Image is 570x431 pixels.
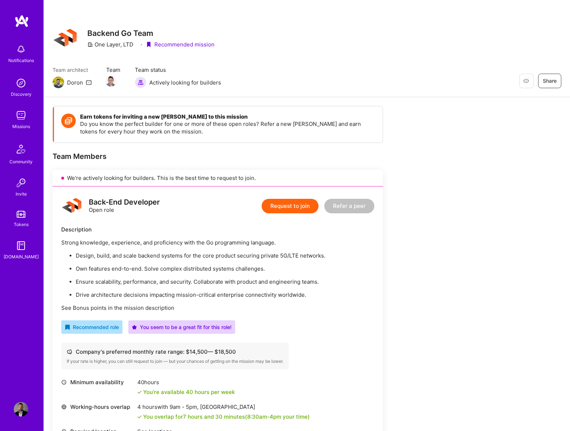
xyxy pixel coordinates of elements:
[14,15,29,28] img: logo
[61,378,134,386] div: Minimum availability
[53,25,79,52] img: Company Logo
[523,78,529,84] i: icon EyeClosed
[11,90,32,98] div: Discovery
[12,123,30,130] div: Missions
[137,403,310,411] div: 4 hours with [GEOGRAPHIC_DATA]
[61,403,134,411] div: Working-hours overlap
[141,41,142,48] div: ·
[135,66,221,74] span: Team status
[80,120,375,135] p: Do you know the perfect builder for one or more of these open roles? Refer a new [PERSON_NAME] an...
[14,238,28,253] img: guide book
[87,41,133,48] div: One Layer, LTD
[137,415,142,419] i: icon Check
[61,195,83,217] img: logo
[14,76,28,90] img: discovery
[12,402,30,416] a: User Avatar
[137,388,235,396] div: You're available 40 hours per week
[149,79,221,86] span: Actively looking for builders
[67,79,83,86] div: Doron
[324,199,374,213] button: Refer a peer
[67,348,283,356] div: Company's preferred monthly rate range: $ 14,500 — $ 18,500
[132,323,232,331] div: You seem to be a great fit for this role!
[543,77,557,85] span: Share
[106,66,120,74] span: Team
[61,239,374,246] p: Strong knowledge, experience, and proficiency with the Go programming language.
[53,66,92,74] span: Team architect
[16,190,27,198] div: Invite
[67,349,72,354] i: icon Cash
[67,358,283,364] div: If your rate is higher, you can still request to join — but your chances of getting on the missio...
[14,176,28,190] img: Invite
[53,77,64,88] img: Team Architect
[9,158,33,165] div: Community
[132,325,137,330] i: icon PurpleStar
[76,278,374,286] p: Ensure scalability, performance, and security. Collaborate with product and engineering teams.
[4,253,39,260] div: [DOMAIN_NAME]
[61,226,374,233] div: Description
[538,74,561,88] button: Share
[14,221,29,228] div: Tokens
[53,170,383,186] div: We’re actively looking for builders. This is the best time to request to join.
[17,211,25,218] img: tokens
[61,304,374,312] p: See Bonus points in the mission description
[14,108,28,123] img: teamwork
[135,77,146,88] img: Actively looking for builders
[8,57,34,64] div: Notifications
[65,325,70,330] i: icon RecommendedBadge
[247,413,281,420] span: 8:30am - 4pm
[80,114,375,120] h4: Earn tokens for inviting a new [PERSON_NAME] to this mission
[168,403,200,410] span: 9am - 5pm ,
[146,42,151,48] i: icon PurpleRibbon
[76,265,374,272] p: Own features end-to-end. Solve complex distributed systems challenges.
[89,198,160,214] div: Open role
[61,379,67,385] i: icon Clock
[76,291,374,299] p: Drive architecture decisions impacting mission-critical enterprise connectivity worldwide.
[12,140,30,158] img: Community
[146,41,215,48] div: Recommended mission
[61,114,76,128] img: Token icon
[143,413,310,420] div: You overlap for 7 hours and 30 minutes ( your time)
[89,198,160,206] div: Back-End Developer
[87,42,93,48] i: icon CompanyGray
[106,75,116,87] a: Team Member Avatar
[105,76,116,87] img: Team Member Avatar
[76,252,374,259] p: Design, build, and scale backend systems for the core product securing private 5G/LTE networks.
[65,323,119,331] div: Recommended role
[262,199,319,213] button: Request to join
[14,42,28,57] img: bell
[14,402,28,416] img: User Avatar
[53,152,383,161] div: Team Members
[87,29,215,38] h3: Backend Go Team
[61,404,67,410] i: icon World
[137,378,235,386] div: 40 hours
[137,390,142,394] i: icon Check
[86,79,92,85] i: icon Mail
